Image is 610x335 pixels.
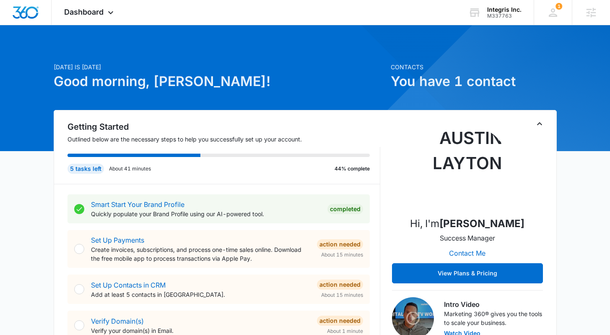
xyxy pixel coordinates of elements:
[327,327,363,335] span: About 1 minute
[91,236,144,244] a: Set Up Payments
[91,209,321,218] p: Quickly populate your Brand Profile using our AI-powered tool.
[391,71,557,92] h1: You have 1 contact
[317,239,363,249] div: Action Needed
[67,120,380,133] h2: Getting Started
[91,245,310,263] p: Create invoices, subscriptions, and process one-time sales online. Download the free mobile app t...
[91,317,144,325] a: Verify Domain(s)
[91,200,184,209] a: Smart Start Your Brand Profile
[487,13,522,19] div: account id
[392,263,543,283] button: View Plans & Pricing
[109,165,151,173] p: About 41 minutes
[410,216,524,231] p: Hi, I'm
[439,217,524,230] strong: [PERSON_NAME]
[391,63,557,71] p: Contacts
[441,243,494,263] button: Contact Me
[64,8,104,16] span: Dashboard
[535,119,545,129] button: Toggle Collapse
[321,251,363,259] span: About 15 minutes
[91,290,310,299] p: Add at least 5 contacts in [GEOGRAPHIC_DATA].
[555,3,562,10] div: notifications count
[54,71,386,92] h1: Good morning, [PERSON_NAME]!
[440,233,495,243] p: Success Manager
[317,316,363,326] div: Action Needed
[67,164,104,174] div: 5 tasks left
[335,165,370,173] p: 44% complete
[487,6,522,13] div: account name
[321,291,363,299] span: About 15 minutes
[317,280,363,290] div: Action Needed
[67,135,380,144] p: Outlined below are the necessary steps to help you successfully set up your account.
[444,299,543,309] h3: Intro Video
[91,326,310,335] p: Verify your domain(s) in Email.
[327,204,363,214] div: Completed
[444,309,543,327] p: Marketing 360® gives you the tools to scale your business.
[91,281,166,289] a: Set Up Contacts in CRM
[555,3,562,10] span: 1
[54,63,386,71] p: [DATE] is [DATE]
[426,126,509,209] img: Austin Layton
